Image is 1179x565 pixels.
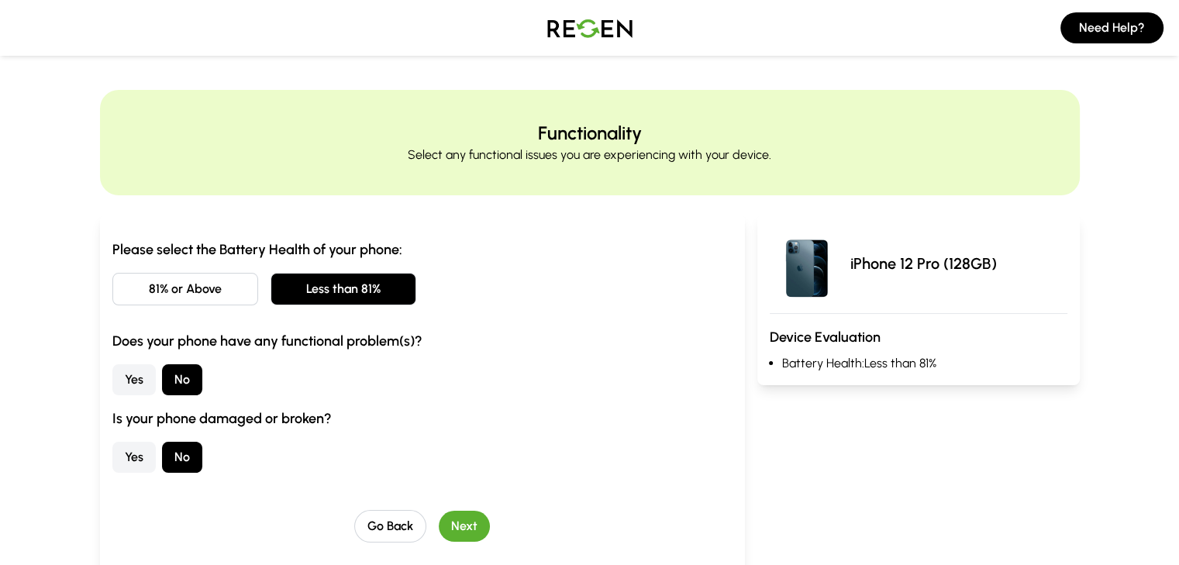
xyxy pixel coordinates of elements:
[112,442,156,473] button: Yes
[782,354,1067,373] li: Battery Health: Less than 81%
[1060,12,1163,43] button: Need Help?
[850,253,997,274] p: iPhone 12 Pro (128GB)
[162,442,202,473] button: No
[112,364,156,395] button: Yes
[538,121,642,146] h2: Functionality
[112,408,733,429] h3: Is your phone damaged or broken?
[408,146,771,164] p: Select any functional issues you are experiencing with your device.
[271,273,416,305] button: Less than 81%
[439,511,490,542] button: Next
[536,6,644,50] img: Logo
[770,226,844,301] img: iPhone 12 Pro
[112,239,733,260] h3: Please select the Battery Health of your phone:
[162,364,202,395] button: No
[112,273,258,305] button: 81% or Above
[770,326,1067,348] h3: Device Evaluation
[112,330,733,352] h3: Does your phone have any functional problem(s)?
[354,510,426,543] button: Go Back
